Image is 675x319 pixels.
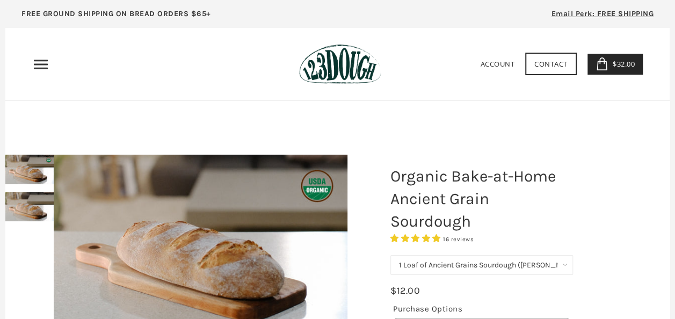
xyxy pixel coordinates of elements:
img: Organic Bake-at-Home Ancient Grain Sourdough [5,155,54,184]
span: Email Perk: FREE SHIPPING [551,9,654,18]
img: 123Dough Bakery [299,44,381,84]
span: $32.00 [610,59,635,69]
legend: Purchase Options [393,302,462,315]
a: Email Perk: FREE SHIPPING [535,5,670,28]
div: $12.00 [390,283,420,299]
a: Contact [525,53,577,75]
nav: Primary [32,56,49,73]
a: Account [481,59,515,69]
a: FREE GROUND SHIPPING ON BREAD ORDERS $65+ [5,5,227,28]
p: FREE GROUND SHIPPING ON BREAD ORDERS $65+ [21,8,211,20]
span: 16 reviews [443,236,474,243]
a: $32.00 [587,54,643,75]
h1: Organic Bake-at-Home Ancient Grain Sourdough [382,160,581,238]
img: Organic Bake-at-Home Ancient Grain Sourdough [5,192,54,222]
span: 4.75 stars [390,234,443,243]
